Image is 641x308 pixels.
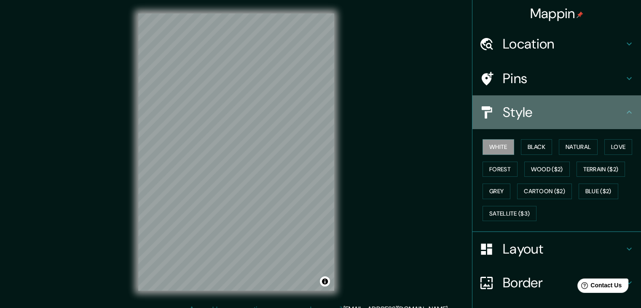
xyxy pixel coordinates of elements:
[472,232,641,266] div: Layout
[577,11,583,18] img: pin-icon.png
[483,206,536,222] button: Satellite ($3)
[521,139,552,155] button: Black
[472,62,641,95] div: Pins
[530,5,584,22] h4: Mappin
[566,275,632,299] iframe: Help widget launcher
[503,104,624,121] h4: Style
[138,14,334,291] canvas: Map
[503,274,624,291] h4: Border
[517,184,572,199] button: Cartoon ($2)
[472,95,641,129] div: Style
[472,266,641,300] div: Border
[483,139,514,155] button: White
[483,184,510,199] button: Grey
[320,276,330,286] button: Toggle attribution
[524,162,570,177] button: Wood ($2)
[579,184,618,199] button: Blue ($2)
[503,35,624,52] h4: Location
[559,139,598,155] button: Natural
[503,70,624,87] h4: Pins
[483,162,518,177] button: Forest
[503,240,624,257] h4: Layout
[472,27,641,61] div: Location
[577,162,625,177] button: Terrain ($2)
[604,139,632,155] button: Love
